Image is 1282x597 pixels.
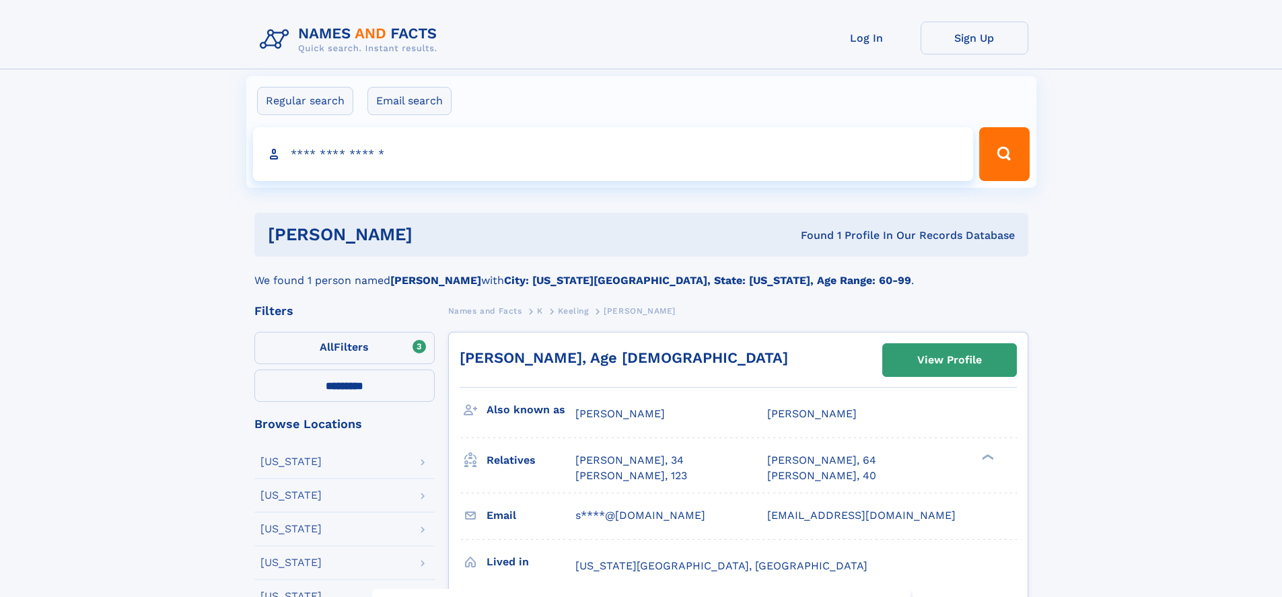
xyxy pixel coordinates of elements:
[575,453,684,468] a: [PERSON_NAME], 34
[260,490,322,501] div: [US_STATE]
[575,468,687,483] a: [PERSON_NAME], 123
[257,87,353,115] label: Regular search
[883,344,1016,376] a: View Profile
[813,22,921,55] a: Log In
[504,274,911,287] b: City: [US_STATE][GEOGRAPHIC_DATA], State: [US_STATE], Age Range: 60-99
[767,407,857,420] span: [PERSON_NAME]
[460,349,788,366] a: [PERSON_NAME], Age [DEMOGRAPHIC_DATA]
[487,551,575,573] h3: Lived in
[558,302,588,319] a: Keeling
[254,256,1028,289] div: We found 1 person named with .
[921,22,1028,55] a: Sign Up
[320,341,334,353] span: All
[260,557,322,568] div: [US_STATE]
[767,468,876,483] a: [PERSON_NAME], 40
[767,509,956,522] span: [EMAIL_ADDRESS][DOMAIN_NAME]
[254,22,448,58] img: Logo Names and Facts
[260,456,322,467] div: [US_STATE]
[979,127,1029,181] button: Search Button
[448,302,522,319] a: Names and Facts
[253,127,974,181] input: search input
[487,449,575,472] h3: Relatives
[537,302,543,319] a: K
[254,332,435,364] label: Filters
[254,305,435,317] div: Filters
[575,559,867,572] span: [US_STATE][GEOGRAPHIC_DATA], [GEOGRAPHIC_DATA]
[254,418,435,430] div: Browse Locations
[978,453,995,462] div: ❯
[917,345,982,376] div: View Profile
[606,228,1015,243] div: Found 1 Profile In Our Records Database
[537,306,543,316] span: K
[558,306,588,316] span: Keeling
[604,306,676,316] span: [PERSON_NAME]
[390,274,481,287] b: [PERSON_NAME]
[367,87,452,115] label: Email search
[487,504,575,527] h3: Email
[767,453,876,468] a: [PERSON_NAME], 64
[487,398,575,421] h3: Also known as
[575,407,665,420] span: [PERSON_NAME]
[260,524,322,534] div: [US_STATE]
[268,226,607,243] h1: [PERSON_NAME]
